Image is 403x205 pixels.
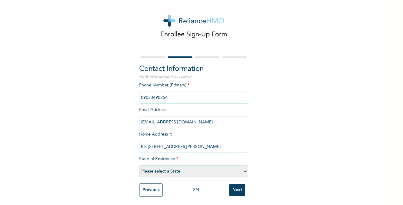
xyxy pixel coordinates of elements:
span: Email Address : [139,108,248,124]
input: Enter email Address [139,116,248,128]
input: Next [229,184,245,196]
input: Previous [139,183,163,197]
input: Enter Primary Phone Number [139,92,248,104]
p: Enrollee Sign-Up Form [160,30,227,40]
div: 2 / 4 [163,187,229,193]
span: Home Address : [139,132,248,149]
input: Enter home address [139,141,248,153]
h2: Contact Information [139,64,248,75]
img: logo [163,15,224,27]
span: Phone Number (Primary) : [139,83,248,100]
p: NOTE: Fields marked (*) are required [139,75,248,79]
span: State of Residence [139,157,248,173]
